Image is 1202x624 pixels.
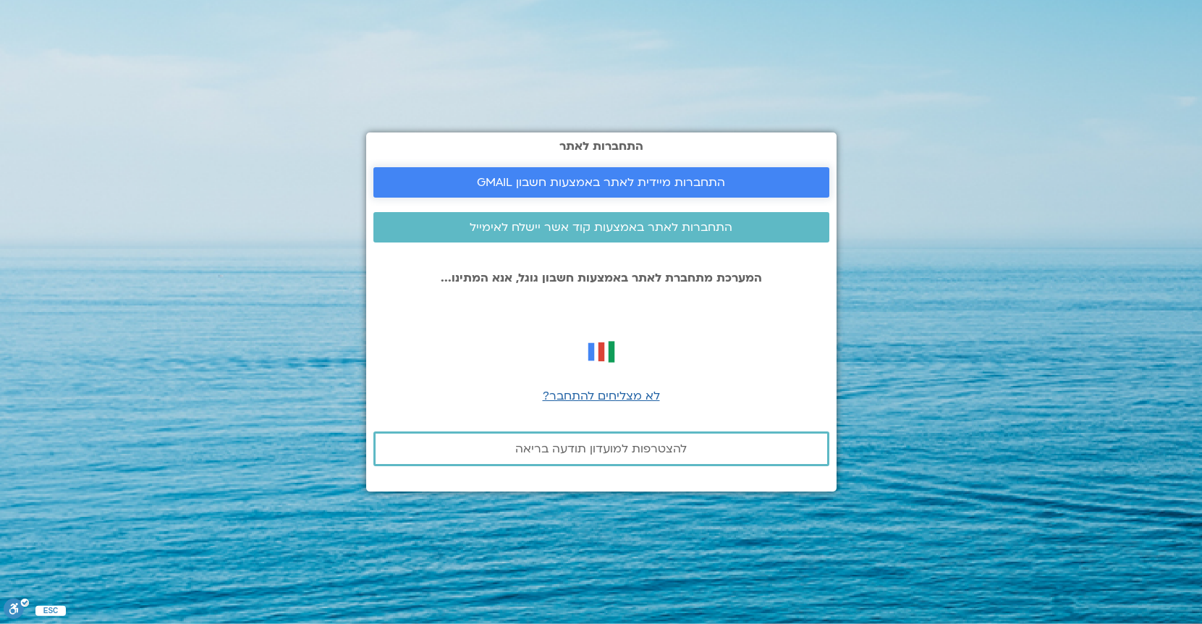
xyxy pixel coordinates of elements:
[373,212,829,243] a: התחברות לאתר באמצעות קוד אשר יישלח לאימייל
[470,221,732,234] span: התחברות לאתר באמצעות קוד אשר יישלח לאימייל
[373,431,829,466] a: להצטרפות למועדון תודעה בריאה
[543,388,660,404] a: לא מצליחים להתחבר?
[373,140,829,153] h2: התחברות לאתר
[373,167,829,198] a: התחברות מיידית לאתר באמצעות חשבון GMAIL
[373,271,829,284] p: המערכת מתחברת לאתר באמצעות חשבון גוגל, אנא המתינו...
[477,176,725,189] span: התחברות מיידית לאתר באמצעות חשבון GMAIL
[515,442,687,455] span: להצטרפות למועדון תודעה בריאה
